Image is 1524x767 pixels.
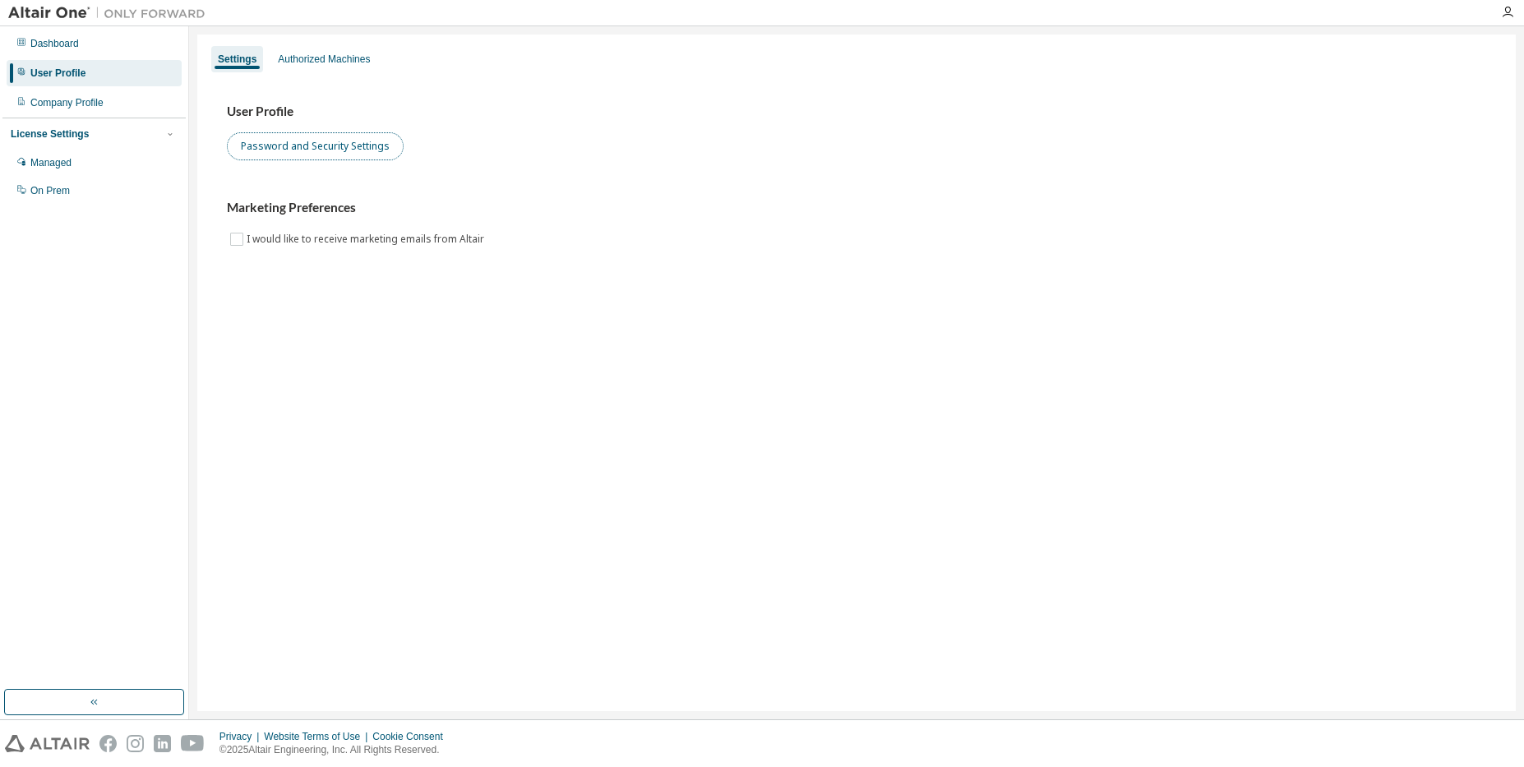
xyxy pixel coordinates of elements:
h3: User Profile [227,104,1486,120]
button: Password and Security Settings [227,132,404,160]
img: altair_logo.svg [5,735,90,752]
div: Dashboard [30,37,79,50]
img: youtube.svg [181,735,205,752]
div: Settings [218,53,256,66]
div: License Settings [11,127,89,141]
div: Website Terms of Use [264,730,372,743]
div: Authorized Machines [278,53,370,66]
h3: Marketing Preferences [227,200,1486,216]
div: Managed [30,156,72,169]
img: facebook.svg [99,735,117,752]
div: Cookie Consent [372,730,452,743]
label: I would like to receive marketing emails from Altair [247,229,487,249]
p: © 2025 Altair Engineering, Inc. All Rights Reserved. [219,743,453,757]
div: On Prem [30,184,70,197]
img: instagram.svg [127,735,144,752]
img: linkedin.svg [154,735,171,752]
div: Privacy [219,730,264,743]
div: Company Profile [30,96,104,109]
div: User Profile [30,67,85,80]
img: Altair One [8,5,214,21]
